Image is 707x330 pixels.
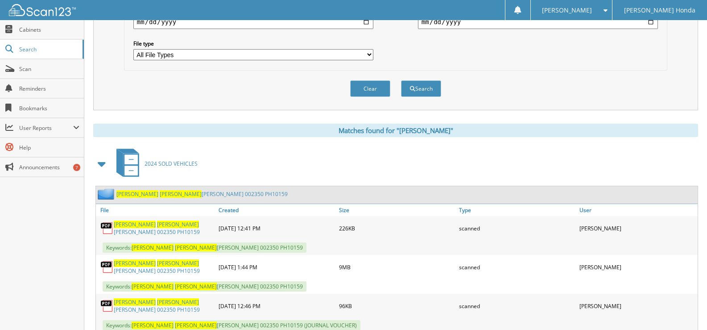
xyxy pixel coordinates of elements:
a: User [577,204,698,216]
div: Matches found for "[PERSON_NAME]" [93,124,698,137]
div: scanned [457,296,577,316]
div: 226KB [337,218,457,238]
div: [DATE] 12:46 PM [216,296,337,316]
span: [PERSON_NAME] [132,283,174,290]
span: [PERSON_NAME] Honda [624,8,695,13]
a: [PERSON_NAME] [PERSON_NAME][PERSON_NAME] 002350 PH10159 [116,190,288,198]
span: [PERSON_NAME] [114,259,156,267]
span: Keywords: [PERSON_NAME] 002350 PH10159 [103,242,306,253]
span: Scan [19,65,79,73]
span: [PERSON_NAME] [175,283,217,290]
span: [PERSON_NAME] [132,322,174,329]
span: Help [19,144,79,151]
span: 2024 SOLD VEHICLES [145,160,198,167]
div: scanned [457,257,577,277]
button: Search [401,80,441,97]
span: [PERSON_NAME] [175,244,217,251]
a: [PERSON_NAME] [PERSON_NAME][PERSON_NAME] 002350 PH10159 [114,298,214,313]
span: [PERSON_NAME] [157,221,199,228]
span: [PERSON_NAME] [114,221,156,228]
div: [DATE] 1:44 PM [216,257,337,277]
span: [PERSON_NAME] [157,298,199,306]
div: [DATE] 12:41 PM [216,218,337,238]
img: scan123-logo-white.svg [9,4,76,16]
span: Reminders [19,85,79,92]
span: Cabinets [19,26,79,33]
a: Size [337,204,457,216]
a: [PERSON_NAME] [PERSON_NAME][PERSON_NAME] 002350 PH10159 [114,221,214,236]
span: [PERSON_NAME] [116,190,158,198]
img: folder2.png [98,188,116,200]
span: User Reports [19,124,73,132]
iframe: Chat Widget [662,287,707,330]
div: scanned [457,218,577,238]
span: [PERSON_NAME] [157,259,199,267]
input: end [418,15,658,29]
div: [PERSON_NAME] [577,257,698,277]
img: PDF.png [100,221,114,235]
a: File [96,204,216,216]
a: Created [216,204,337,216]
span: Search [19,46,78,53]
div: 7 [73,164,80,171]
span: Announcements [19,163,79,171]
label: File type [133,40,373,47]
span: [PERSON_NAME] [114,298,156,306]
span: [PERSON_NAME] [132,244,174,251]
img: PDF.png [100,260,114,274]
div: [PERSON_NAME] [577,296,698,316]
div: 96KB [337,296,457,316]
img: PDF.png [100,299,114,313]
a: [PERSON_NAME] [PERSON_NAME][PERSON_NAME] 002350 PH10159 [114,259,214,275]
input: start [133,15,373,29]
button: Clear [350,80,390,97]
div: [PERSON_NAME] [577,218,698,238]
span: [PERSON_NAME] [160,190,202,198]
div: 9MB [337,257,457,277]
span: [PERSON_NAME] [175,322,217,329]
span: Keywords: [PERSON_NAME] 002350 PH10159 [103,281,306,292]
a: 2024 SOLD VEHICLES [111,146,198,181]
span: [PERSON_NAME] [542,8,592,13]
a: Type [457,204,577,216]
span: Bookmarks [19,104,79,112]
